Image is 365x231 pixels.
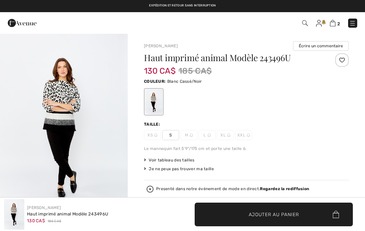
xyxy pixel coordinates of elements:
img: ring-m.svg [227,133,230,137]
span: 2 [337,21,340,26]
span: XXL [235,130,252,140]
div: Je ne peux pas trouver ma taille [144,166,349,172]
span: Couleur: [144,79,166,84]
a: [PERSON_NAME] [144,44,178,48]
div: Le mannequin fait 5'9"/175 cm et porte une taille 6. [144,146,349,152]
div: Presenté dans notre événement de mode en direct. [156,187,309,191]
div: Taille: [144,121,162,127]
strong: Regardez la rediffusion [260,186,309,191]
div: Blanc Cassé/Noir [145,89,163,114]
span: L [199,130,216,140]
img: Panier d'achat [330,20,336,26]
span: M [180,130,197,140]
span: XL [217,130,234,140]
h1: Haut imprimé animal Modèle 243496U [144,53,315,62]
span: 130 CA$ [27,218,45,223]
img: Haut imprim&eacute; Animal mod&egrave;le 243496U [4,199,24,230]
div: Haut imprimé animal Modèle 243496U [27,211,108,217]
span: XS [144,130,161,140]
img: Menu [349,20,356,27]
span: 185 CA$ [178,65,212,77]
img: Recherche [302,20,308,26]
button: Ajouter au panier [195,203,353,226]
a: [PERSON_NAME] [27,205,61,210]
span: Ajouter au panier [249,211,299,218]
span: 130 CA$ [144,59,176,76]
span: Blanc Cassé/Noir [167,79,202,84]
a: 1ère Avenue [8,19,36,26]
img: Mes infos [316,20,322,27]
span: S [162,130,179,140]
span: 185 CA$ [48,219,61,224]
img: 1ère Avenue [8,16,36,30]
img: ring-m.svg [154,133,157,137]
img: ring-m.svg [208,133,211,137]
button: Écrire un commentaire [293,41,349,51]
img: ring-m.svg [190,133,193,137]
img: Regardez la rediffusion [147,186,153,192]
a: 2 [330,19,340,27]
span: Voir tableau des tailles [144,157,195,163]
img: ring-m.svg [247,133,250,137]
